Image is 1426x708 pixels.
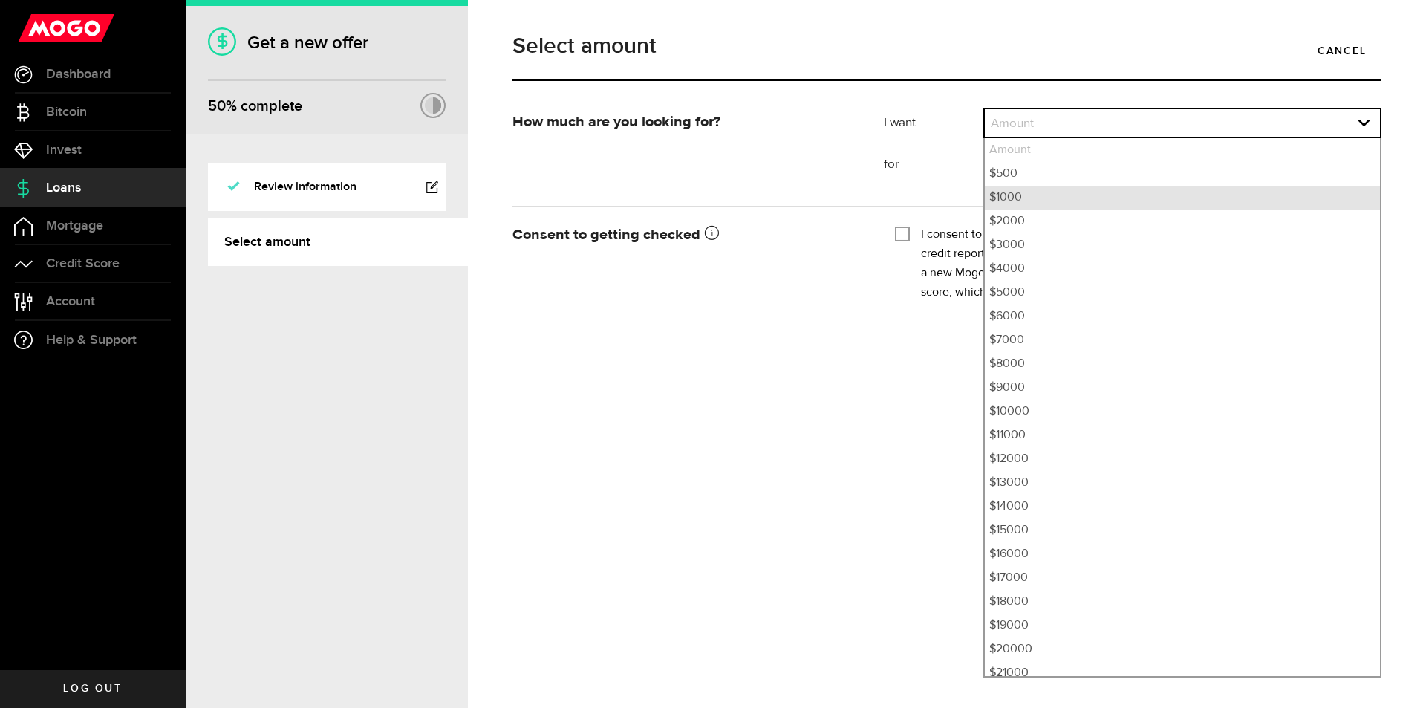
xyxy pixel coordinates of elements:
li: $12000 [985,447,1380,471]
strong: How much are you looking for? [512,114,720,129]
span: Dashboard [46,68,111,81]
strong: Consent to getting checked [512,227,719,242]
li: $17000 [985,566,1380,590]
li: Amount [985,138,1380,162]
li: $19000 [985,614,1380,637]
h1: Select amount [512,35,1381,57]
li: $7000 [985,328,1380,352]
label: I want [884,114,983,132]
li: $1000 [985,186,1380,210]
li: $16000 [985,542,1380,566]
li: $5000 [985,281,1380,305]
li: $18000 [985,590,1380,614]
li: $9000 [985,376,1380,400]
span: Mortgage [46,219,103,233]
li: $4000 [985,257,1380,281]
li: $6000 [985,305,1380,328]
a: Select amount [208,218,468,266]
li: $500 [985,162,1380,186]
label: for [884,156,983,174]
input: I consent to Mogo using my personal information to get a credit score or report from a credit rep... [895,225,910,240]
a: Cancel [1303,35,1381,66]
button: Open LiveChat chat widget [12,6,56,51]
span: Log out [63,683,122,694]
div: % complete [208,93,302,120]
li: $11000 [985,423,1380,447]
li: $20000 [985,637,1380,661]
span: 50 [208,97,226,115]
li: $13000 [985,471,1380,495]
span: Account [46,295,95,308]
span: Help & Support [46,334,137,347]
li: $10000 [985,400,1380,423]
h1: Get a new offer [208,32,446,53]
span: Loans [46,181,81,195]
span: Invest [46,143,82,157]
li: $2000 [985,210,1380,233]
span: Credit Score [46,257,120,270]
li: $14000 [985,495,1380,519]
label: I consent to Mogo using my personal information to get a credit score or report from a credit rep... [921,225,1370,302]
a: Review information [208,163,446,211]
li: $3000 [985,233,1380,257]
li: $8000 [985,352,1380,376]
li: $21000 [985,661,1380,685]
li: $15000 [985,519,1380,542]
span: Bitcoin [46,105,87,119]
a: expand select [985,109,1380,137]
